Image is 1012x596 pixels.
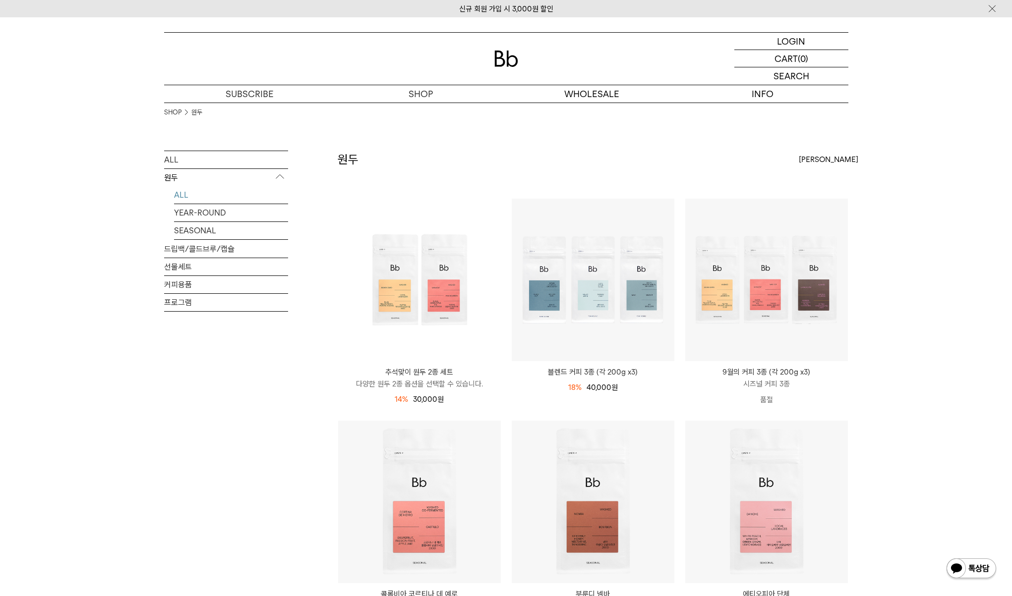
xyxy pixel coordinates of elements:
p: LOGIN [777,33,805,50]
a: 9월의 커피 3종 (각 200g x3) 시즈널 커피 3종 [685,366,848,390]
p: 추석맞이 원두 2종 세트 [338,366,501,378]
a: 원두 [191,108,202,117]
span: 30,000 [413,395,444,404]
p: CART [774,50,798,67]
a: 선물세트 [164,258,288,275]
p: WHOLESALE [506,85,677,103]
img: 콜롬비아 코르티나 데 예로 [338,421,501,583]
a: 프로그램 [164,294,288,311]
a: 드립백/콜드브루/캡슐 [164,240,288,258]
a: 커피용품 [164,276,288,293]
p: 다양한 원두 2종 옵션을 선택할 수 있습니다. [338,378,501,390]
p: 원두 [164,169,288,187]
img: 로고 [494,51,518,67]
p: (0) [798,50,808,67]
span: 원 [611,383,618,392]
p: 9월의 커피 3종 (각 200g x3) [685,366,848,378]
a: LOGIN [734,33,848,50]
img: 추석맞이 원두 2종 세트 [338,199,501,361]
span: 원 [437,395,444,404]
p: 품절 [685,390,848,410]
p: SEARCH [774,67,809,85]
a: 신규 회원 가입 시 3,000원 할인 [459,4,553,13]
a: YEAR-ROUND [174,204,288,221]
img: 블렌드 커피 3종 (각 200g x3) [512,199,674,361]
img: 9월의 커피 3종 (각 200g x3) [685,199,848,361]
p: INFO [677,85,848,103]
a: SEASONAL [174,222,288,239]
p: 시즈널 커피 3종 [685,378,848,390]
span: 40,000 [587,383,618,392]
div: 18% [568,381,582,393]
a: ALL [164,151,288,168]
h2: 원두 [338,151,358,168]
a: SUBSCRIBE [164,85,335,103]
span: [PERSON_NAME] [799,154,858,165]
a: SHOP [335,85,506,103]
a: 블렌드 커피 3종 (각 200g x3) [512,366,674,378]
a: SHOP [164,108,181,117]
img: 부룬디 넴바 [512,421,674,583]
a: ALL [174,186,288,204]
a: CART (0) [734,50,848,67]
a: 추석맞이 원두 2종 세트 다양한 원두 2종 옵션을 선택할 수 있습니다. [338,366,501,390]
div: 14% [395,393,408,405]
img: 카카오톡 채널 1:1 채팅 버튼 [946,557,997,581]
img: 에티오피아 단체 [685,421,848,583]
